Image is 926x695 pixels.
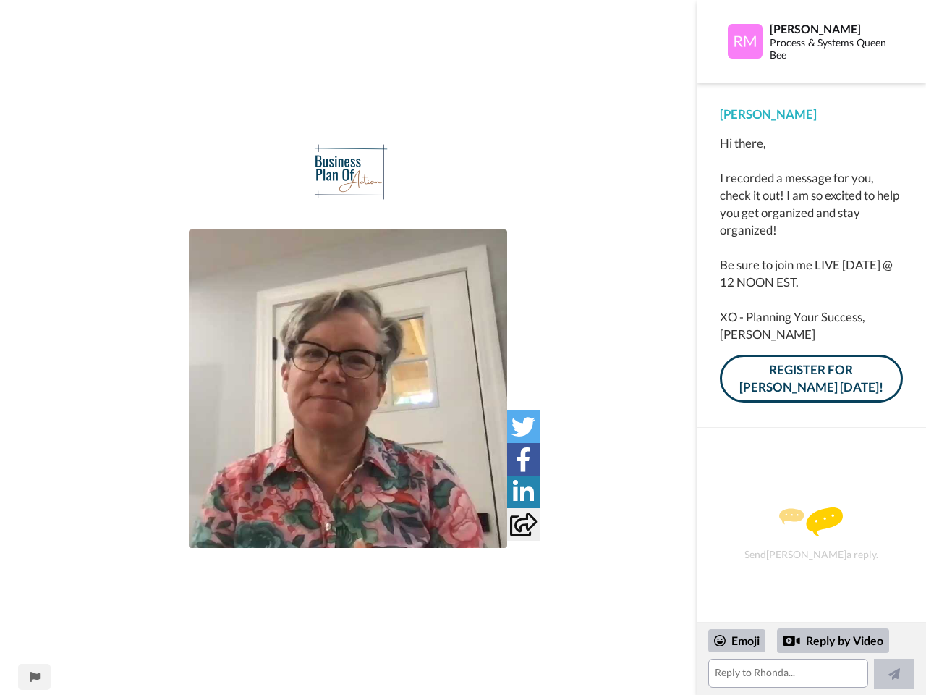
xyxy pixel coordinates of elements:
[770,37,902,62] div: Process & Systems Queen Bee
[777,628,889,653] div: Reply by Video
[300,143,396,201] img: 26365353-a816-4213-9d3b-8f9cb3823973
[720,106,903,123] div: [PERSON_NAME]
[728,24,763,59] img: Profile Image
[708,629,765,652] div: Emoji
[779,507,843,536] img: message.svg
[189,229,507,548] img: 990dfe26-46e1-4b26-ae7c-cb5089062ea4-thumb.jpg
[770,22,902,35] div: [PERSON_NAME]
[720,355,903,403] a: REGISTER FOR [PERSON_NAME] [DATE]!
[783,632,800,649] div: Reply by Video
[720,135,903,343] div: Hi there, I recorded a message for you, check it out! I am so excited to help you get organized a...
[716,453,906,615] div: Send [PERSON_NAME] a reply.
